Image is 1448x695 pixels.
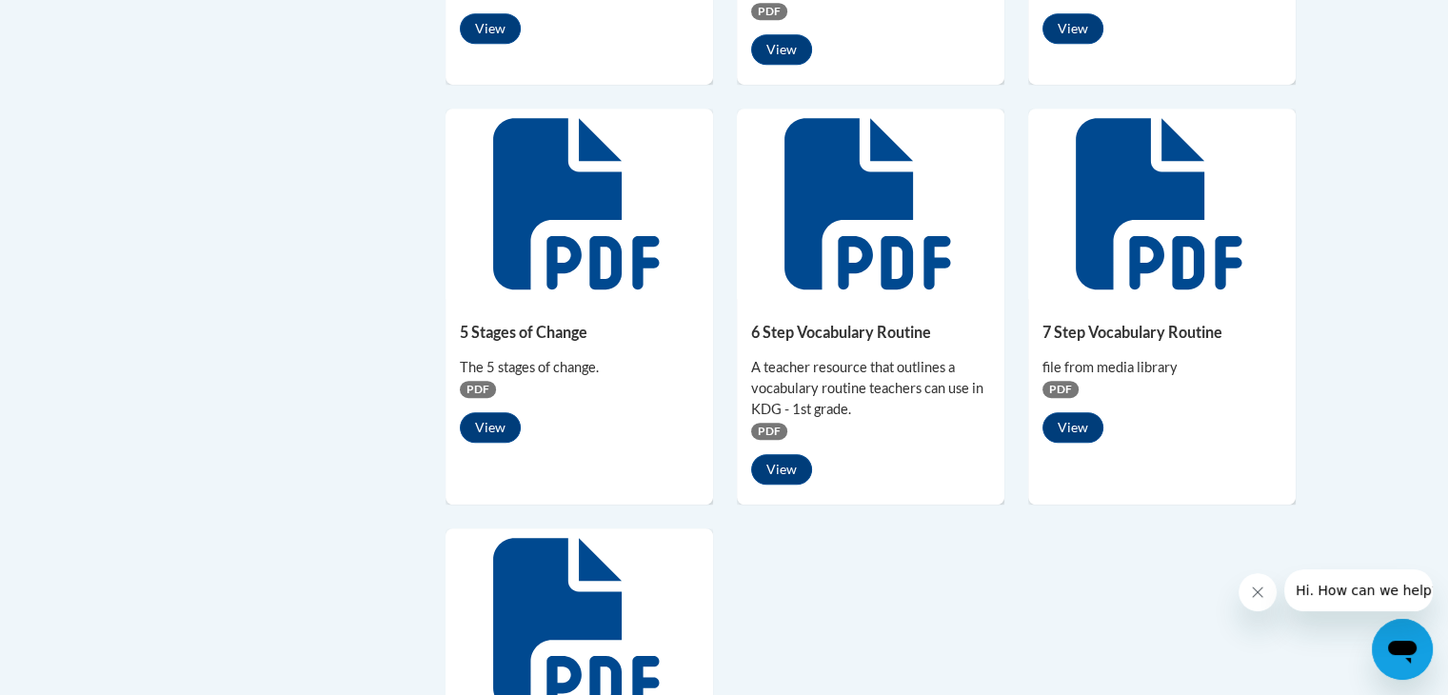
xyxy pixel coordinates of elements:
[1239,573,1277,611] iframe: Close message
[460,412,521,443] button: View
[1042,357,1281,378] div: file from media library
[751,323,990,341] h5: 6 Step Vocabulary Routine
[1042,412,1103,443] button: View
[1042,323,1281,341] h5: 7 Step Vocabulary Routine
[460,357,699,378] div: The 5 stages of change.
[11,13,154,29] span: Hi. How can we help?
[751,423,787,440] span: PDF
[1042,13,1103,44] button: View
[460,323,699,341] h5: 5 Stages of Change
[1372,619,1433,680] iframe: Button to launch messaging window
[751,3,787,20] span: PDF
[1042,381,1079,398] span: PDF
[751,454,812,485] button: View
[751,34,812,65] button: View
[460,381,496,398] span: PDF
[1284,569,1433,611] iframe: Message from company
[460,13,521,44] button: View
[751,357,990,420] div: A teacher resource that outlines a vocabulary routine teachers can use in KDG - 1st grade.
